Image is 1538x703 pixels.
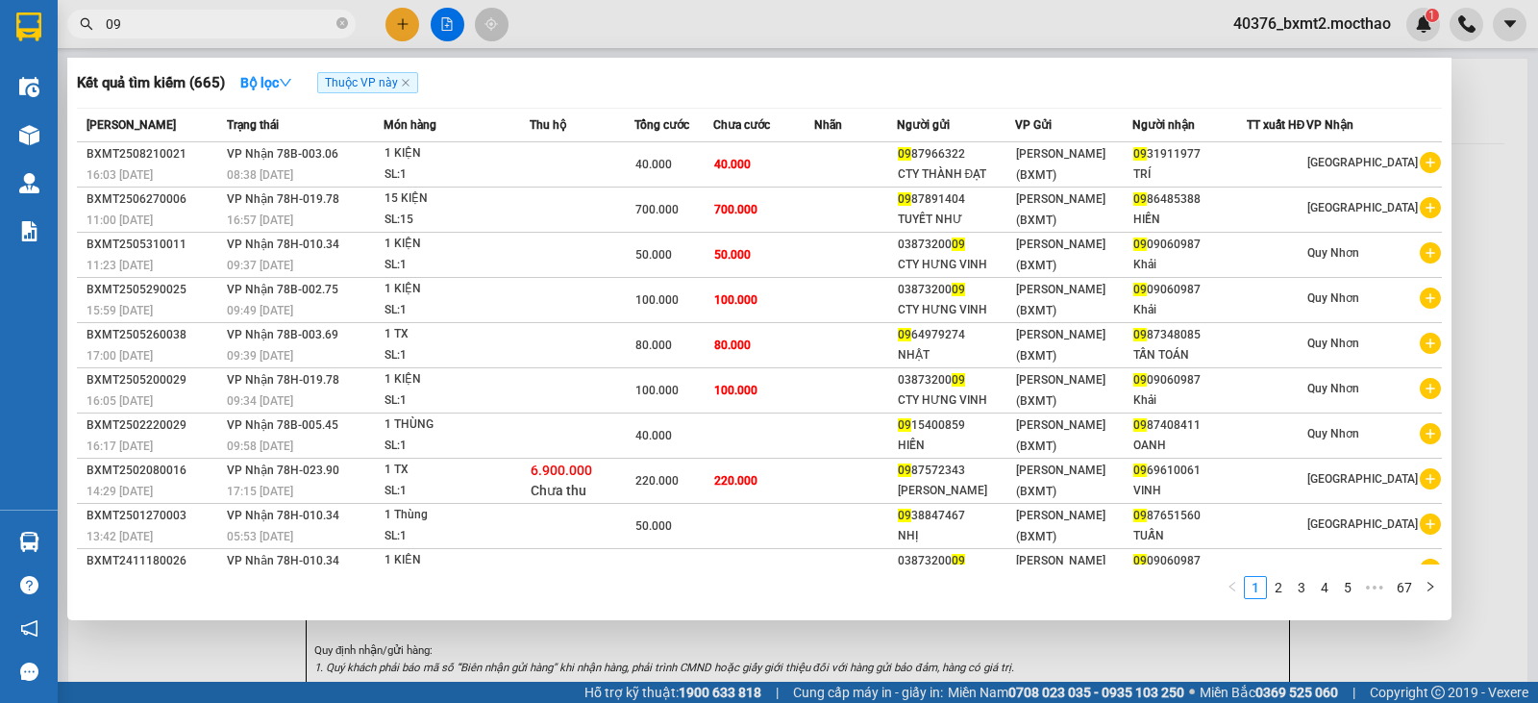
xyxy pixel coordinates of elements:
span: [GEOGRAPHIC_DATA] [1307,472,1418,486]
span: plus-circle [1420,514,1441,535]
span: 16:17 [DATE] [87,439,153,453]
div: BXMT2501270003 [87,506,221,526]
div: BXMT2505310011 [87,235,221,255]
span: down [279,76,292,89]
span: plus-circle [1420,197,1441,218]
span: Thuộc VP này [317,72,418,93]
div: 09060987 [1133,235,1245,255]
span: 09 [1133,238,1147,251]
span: search [80,17,93,31]
div: 1 KIỆN [384,143,529,164]
span: ••• [1359,576,1390,599]
div: BXMT2502220029 [87,415,221,436]
div: 1 TX [384,460,529,481]
span: 220.000 [714,474,757,488]
li: 3 [1290,576,1313,599]
a: 5 [1337,577,1358,598]
li: 2 [1267,576,1290,599]
span: [PERSON_NAME] (BXMT) [1016,464,1105,498]
span: notification [20,619,38,638]
a: 3 [1291,577,1312,598]
span: 09 [952,238,965,251]
div: 38847467 [898,506,1014,526]
img: logo-vxr [16,13,41,41]
span: Tổng cước [634,118,689,132]
span: 100.000 [714,384,757,397]
div: CTY THÀNH ĐẠT [898,164,1014,185]
span: 17:00 [DATE] [87,349,153,363]
div: 03873200 [898,551,1014,571]
span: [PERSON_NAME] (BXMT) [1016,328,1105,363]
span: 09:39 [DATE] [227,349,293,363]
div: 09060987 [1133,551,1245,571]
span: 09 [1133,418,1147,432]
span: Chưa cước [713,118,770,132]
span: Thu hộ [530,118,566,132]
span: 50.000 [714,248,751,262]
img: warehouse-icon [19,77,39,97]
span: 40.000 [635,158,672,171]
div: BXMT2506270006 [87,189,221,210]
div: [PERSON_NAME] [898,481,1014,501]
span: 50.000 [635,519,672,533]
span: 09 [1133,283,1147,296]
div: SL: 1 [384,255,529,276]
div: NHẬT [898,345,1014,365]
span: 09 [1133,373,1147,387]
span: plus-circle [1420,559,1441,580]
span: VP Nhận 78H-023.90 [227,464,339,477]
span: 09:49 [DATE] [227,304,293,317]
span: [GEOGRAPHIC_DATA] [1307,201,1418,214]
div: BXMT2505290025 [87,280,221,300]
img: warehouse-icon [19,532,39,552]
span: message [20,663,38,681]
a: 1 [1245,577,1266,598]
h3: Kết quả tìm kiếm ( 665 ) [77,73,225,93]
span: Quy Nhơn [1307,246,1359,260]
span: 100.000 [714,293,757,307]
span: 80.000 [714,339,751,352]
div: SL: 1 [384,345,529,366]
span: plus-circle [1420,378,1441,399]
span: [PERSON_NAME] (BXMT) [1016,147,1105,182]
span: [PERSON_NAME] (BXMT) [1016,238,1105,272]
div: 87348085 [1133,325,1245,345]
span: 09 [898,328,911,341]
span: Quy Nhơn [1307,337,1359,350]
button: Bộ lọcdown [225,67,308,98]
span: 40.000 [635,429,672,442]
div: SL: 1 [384,436,529,457]
span: close-circle [336,17,348,29]
div: BXMT2508210021 [87,144,221,164]
div: 1 Thùng [384,505,529,526]
div: Khải [1133,255,1245,275]
div: SL: 1 [384,481,529,502]
div: 87572343 [898,461,1014,481]
div: 87408411 [1133,415,1245,436]
strong: Bộ lọc [240,75,292,90]
div: TUYẾT NHƯ [898,210,1014,230]
span: Quy Nhơn [1307,563,1359,576]
div: HIỀN [898,436,1014,456]
div: Khải [1133,300,1245,320]
span: 700.000 [635,203,679,216]
div: SL: 1 [384,390,529,412]
span: [GEOGRAPHIC_DATA] [1307,517,1418,531]
span: VP Gửi [1015,118,1052,132]
span: 09 [898,192,911,206]
div: SL: 1 [384,164,529,186]
span: 09 [1133,147,1147,161]
span: 16:57 [DATE] [227,213,293,227]
span: 09 [952,373,965,387]
div: 87966322 [898,144,1014,164]
span: VP Nhận 78B-005.45 [227,418,338,432]
span: VP Nhận 78H-019.78 [227,373,339,387]
span: 11:00 [DATE] [87,213,153,227]
li: 5 [1336,576,1359,599]
span: [PERSON_NAME] (BXMT) [1016,373,1105,408]
span: 6.900.000 [531,463,592,478]
li: 1 [1244,576,1267,599]
span: 700.000 [714,203,757,216]
span: VP Nhận 78B-003.69 [227,328,338,341]
div: 03873200 [898,280,1014,300]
